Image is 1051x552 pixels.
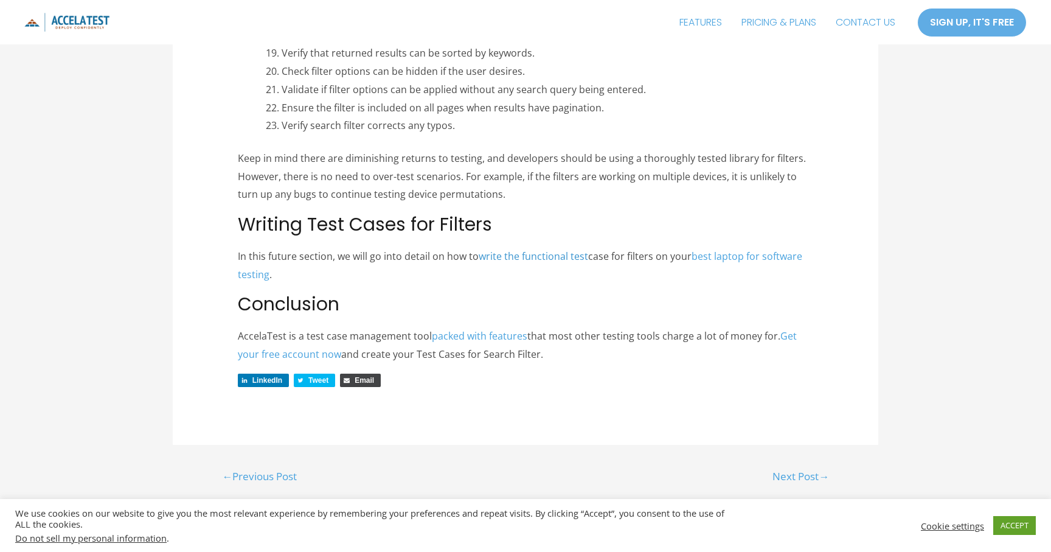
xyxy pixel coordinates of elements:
[282,99,814,117] li: Ensure the filter is included on all pages when results have pagination.
[921,520,984,531] a: Cookie settings
[173,445,878,491] nav: Posts
[757,466,844,490] a: Next Post→
[206,466,312,490] a: ←Previous Post
[294,374,335,387] a: Share on Twitter
[670,7,732,38] a: FEATURES
[355,376,374,385] span: Email
[282,44,814,63] li: Verify that returned results can be sorted by keywords.
[238,248,814,284] p: In this future section, we will go into detail on how to case for filters on your .
[819,469,829,483] span: →
[670,7,905,38] nav: Site Navigation
[238,211,492,237] span: Writing Test Cases for Filters
[917,8,1027,37] a: SIGN UP, IT'S FREE
[308,376,328,385] span: Tweet
[732,7,826,38] a: PRICING & PLANS
[282,63,814,81] li: Check filter options can be hidden if the user desires.
[222,469,232,483] span: ←
[238,150,814,204] p: Keep in mind there are diminishing returns to testing, and developers should be using a thoroughl...
[993,516,1036,535] a: ACCEPT
[282,81,814,99] li: Validate if filter options can be applied without any search query being entered.
[238,327,814,363] p: AccelaTest is a test case management tool that most other testing tools charge a lot of money for...
[24,13,109,32] img: icon
[826,7,905,38] a: CONTACT US
[238,250,802,281] a: best laptop for software testing
[238,291,339,317] span: Conclusion
[432,329,527,343] a: packed with features
[15,508,730,543] div: We use cookies on our website to give you the most relevant experience by remembering your prefer...
[282,117,814,135] li: Verify search filter corrects any typos.
[238,374,289,387] a: Share on LinkedIn
[15,533,730,543] div: .
[340,374,381,387] a: Share via Email
[252,376,282,385] span: LinkedIn
[479,250,588,263] a: write the functional test
[15,532,167,544] a: Do not sell my personal information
